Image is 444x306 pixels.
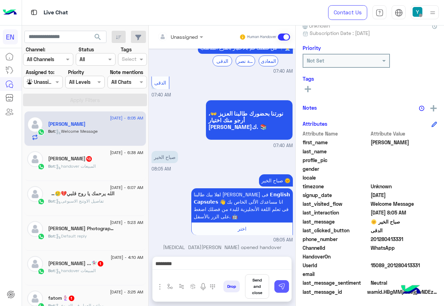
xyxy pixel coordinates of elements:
span: [DATE] - 6:38 AM [110,150,143,156]
img: add [430,105,437,111]
span: last_name [303,148,369,155]
img: WhatsApp [38,163,45,170]
span: الدقى [154,80,166,86]
p: 11/8/2025, 8:05 AM [151,151,178,163]
span: 07:40 AM [273,143,293,149]
span: last_message_id [303,288,366,296]
span: [DATE] - 8:05 AM [110,115,143,121]
span: null [371,270,437,278]
h5: MaNar Farrag ...🧚🏻‍♀️ [48,261,104,267]
span: locale [303,174,369,181]
span: : handover المبيعات [55,163,96,169]
img: defaultAdmin.png [27,256,43,272]
label: Assigned to: [26,68,54,76]
small: Human Handover [247,34,276,40]
span: اختر [238,226,246,232]
img: defaultAdmin.png [27,151,43,167]
img: defaultAdmin.png [27,186,43,202]
label: Tags [121,46,132,53]
img: defaultAdmin.png [27,221,43,237]
span: Attribute Value [371,130,437,137]
h6: Tags [303,75,437,82]
span: [DATE] - 4:10 AM [111,254,143,261]
span: 201280413331 [371,235,437,243]
img: WhatsApp [38,233,45,240]
span: 07:40 AM [273,68,293,75]
span: 0 [371,279,437,286]
button: create order [187,281,199,292]
img: profile [428,8,437,17]
h5: Mohamed Kamel [48,156,92,162]
div: Select [121,55,136,64]
span: [DATE] - 6:07 AM [110,184,143,191]
img: tab [395,9,403,17]
img: WhatsApp [38,198,45,205]
span: : Welcome Message [55,129,98,134]
span: last_clicked_button [303,227,369,234]
span: last_message [303,218,369,225]
button: Trigger scenario [176,281,187,292]
img: Trigger scenario [179,284,184,289]
span: Unknown [371,183,437,190]
span: 08:05 AM [151,166,171,172]
label: Channel: [26,46,45,53]
span: signup_date [303,191,369,199]
span: 07:40 AM [151,92,171,97]
span: صباح الخير 🌞 [371,218,437,225]
p: Live Chat [44,8,68,17]
span: phone_number [303,235,369,243]
span: profile_pic [303,156,369,164]
span: Attribute Name [303,130,369,137]
span: gender [303,165,369,173]
span: : تفاصيل الاوتنج الاسبوعى [55,198,104,204]
button: search [89,31,106,46]
img: WhatsApp [38,129,45,136]
span: timezone [303,183,369,190]
div: EN [3,29,18,44]
span: null [371,174,437,181]
span: 2025-08-11T04:39:24.286Z [371,191,437,199]
span: [DATE] - 3:25 AM [110,289,143,295]
span: Bot [48,129,55,134]
button: Send and close [245,274,269,299]
span: last_message_sentiment [303,279,369,286]
span: : Default reply [55,233,87,239]
h5: Eslam Mohamad Photography [48,226,115,232]
h6: Priority [303,45,321,51]
span: Bot [48,268,55,273]
p: 11/8/2025, 8:05 AM [259,174,293,187]
span: 1 [98,261,103,267]
span: Unknown [303,22,330,29]
span: Bot [48,233,55,239]
button: Apply Filters [23,94,147,106]
label: Status [79,46,94,53]
a: Contact Us [328,5,367,20]
h6: Attributes [303,121,327,127]
img: make a call [210,284,215,290]
div: المعادى [259,56,278,66]
button: Drop [223,280,240,292]
span: UserId [303,262,369,269]
p: 11/8/2025, 8:05 AM [191,188,293,223]
span: first_name [303,139,369,146]
span: search [94,33,102,41]
img: hulul-logo.png [399,278,423,303]
img: tab [30,8,38,17]
h5: fatom🧜🏻‍♀️ [48,295,75,301]
span: Mohammad [371,139,437,146]
span: HandoverOn [303,253,369,260]
button: select flow [164,281,176,292]
span: Bot [48,198,55,204]
span: ChannelId [303,244,369,252]
span: 1 [69,296,74,301]
span: 13 [86,156,92,162]
div: مدينة نصر [236,56,255,66]
span: null [371,165,437,173]
h5: الله يرحمك يا روح قلبي💔🥲 [48,191,115,197]
img: tab [376,9,384,17]
img: WhatsApp [38,268,45,275]
span: Bot [48,163,55,169]
img: defaultAdmin.png [27,117,43,132]
img: send voice note [199,283,207,291]
span: 2025-08-11T05:05:48.39Z [371,209,437,216]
